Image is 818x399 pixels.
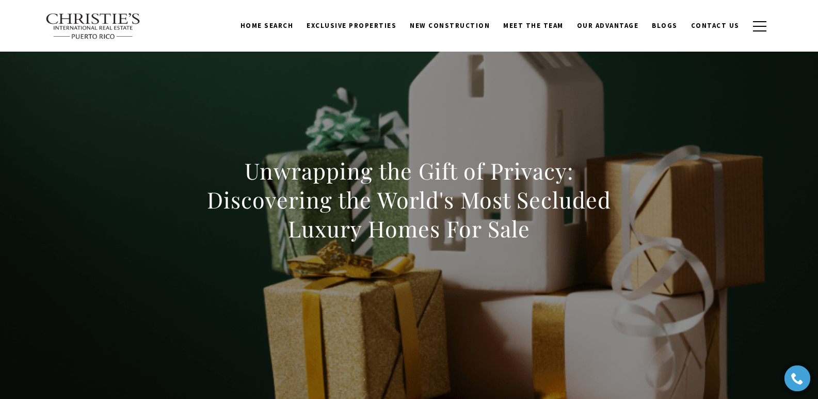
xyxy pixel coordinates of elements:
[570,16,646,36] a: Our Advantage
[577,21,639,30] span: Our Advantage
[300,16,403,36] a: Exclusive Properties
[652,21,678,30] span: Blogs
[496,16,570,36] a: Meet the Team
[45,13,141,40] img: Christie's International Real Estate text transparent background
[410,21,490,30] span: New Construction
[307,21,396,30] span: Exclusive Properties
[182,156,637,243] h1: Unwrapping the Gift of Privacy: Discovering the World's Most Secluded Luxury Homes For Sale
[403,16,496,36] a: New Construction
[645,16,684,36] a: Blogs
[234,16,300,36] a: Home Search
[691,21,740,30] span: Contact Us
